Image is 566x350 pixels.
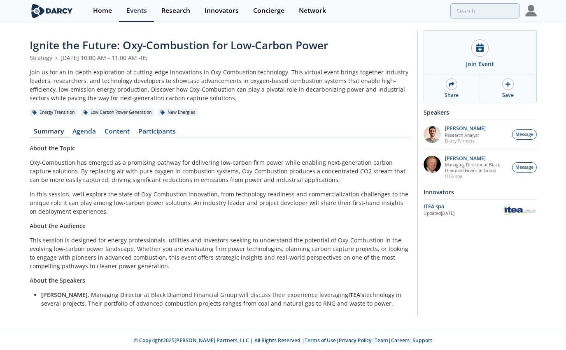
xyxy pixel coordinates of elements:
[445,138,486,144] p: Darcy Partners
[445,173,508,179] p: ITEA spa
[445,126,486,131] p: [PERSON_NAME]
[30,276,85,284] strong: About the Speakers
[31,337,535,344] p: © Copyright 2025 [PERSON_NAME] Partners, LLC | All Rights Reserved | | | | |
[445,156,508,161] p: [PERSON_NAME]
[134,128,180,138] a: Participants
[412,337,432,344] a: Support
[339,337,372,344] a: Privacy Policy
[424,203,537,217] a: ITEA spa Updated[DATE] ITEA spa
[161,7,190,14] div: Research
[391,337,410,344] a: Careers
[445,132,486,138] p: Research Analyst
[424,156,441,173] img: 5c882eca-8b14-43be-9dc2-518e113e9a37
[512,129,537,140] button: Message
[512,162,537,173] button: Message
[424,126,441,143] img: e78dc165-e339-43be-b819-6f39ce58aec6
[375,337,388,344] a: Team
[445,92,459,99] div: Share
[205,7,239,14] div: Innovators
[424,105,537,120] div: Speakers
[30,222,86,230] strong: About the Audience
[515,164,533,171] span: Message
[68,128,100,138] a: Agenda
[424,203,502,210] div: ITEA spa
[54,54,59,62] span: •
[30,68,412,102] div: Join us for an in-depth exploration of cutting-edge innovations in Oxy-Combustion technology. Thi...
[253,7,284,14] div: Concierge
[466,60,494,68] div: Join Event
[30,190,412,216] p: In this session, we’ll explore the state of Oxy-Combustion innovation, from technology readiness ...
[30,4,75,18] img: logo-wide.svg
[424,210,502,217] div: Updated [DATE]
[515,131,533,138] span: Message
[30,53,412,62] div: Strategy [DATE] 10:00 AM - 11:00 AM -05
[100,128,134,138] a: Content
[30,38,328,53] span: Ignite the Future: Oxy-Combustion for Low-Carbon Power
[126,7,147,14] div: Events
[158,109,198,116] div: New Energies
[305,337,336,344] a: Terms of Use
[299,7,326,14] div: Network
[30,158,412,184] p: Oxy-Combustion has emerged as a promising pathway for delivering low-carbon firm power while enab...
[348,291,364,299] strong: ITEA's
[30,128,68,138] a: Summary
[93,7,112,14] div: Home
[424,185,537,199] div: Innovators
[41,290,406,308] li: , Managing Director at Black Diamond Financial Group will discuss their experience leveraging tec...
[445,162,508,173] p: Managing Director at Black Diamond Financial Group
[450,3,519,18] input: Advanced Search
[502,204,537,216] img: ITEA spa
[81,109,155,116] div: Low Carbon Power Generation
[30,236,412,270] p: This session is designed for energy professionals, utilities and investors seeking to understand ...
[30,144,75,152] strong: About the Topic
[41,291,88,299] strong: [PERSON_NAME]
[30,109,78,116] div: Energy Transition
[502,92,514,99] div: Save
[525,5,537,16] img: Profile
